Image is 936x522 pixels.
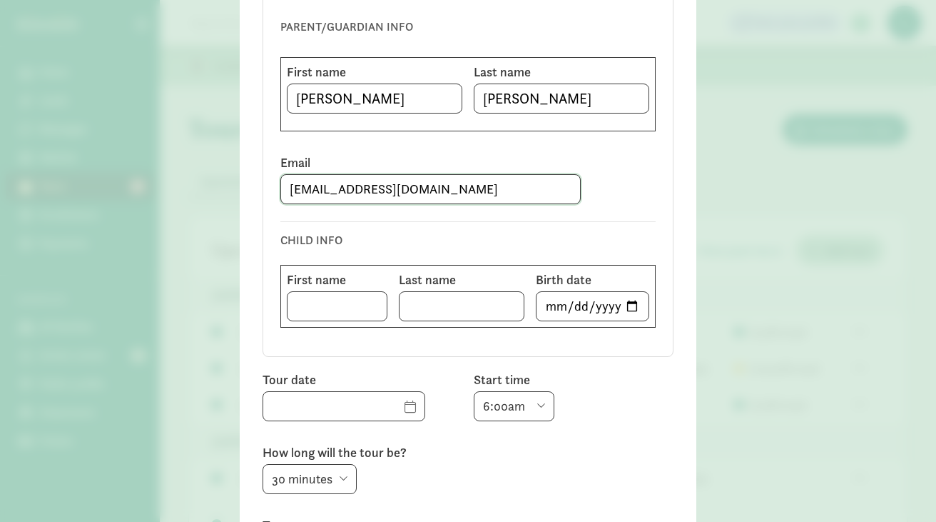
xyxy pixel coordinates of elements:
[263,444,673,461] label: How long will the tour be?
[287,64,462,81] label: First name
[399,271,524,288] label: Last name
[280,20,634,34] h6: PARENT/GUARDIAN INFO
[865,453,936,522] iframe: Chat Widget
[280,154,656,171] label: Email
[287,271,387,288] label: First name
[280,234,634,248] h6: CHILD INFO
[474,64,649,81] label: Last name
[474,371,673,388] label: Start time
[536,271,649,288] label: Birth date
[263,371,462,388] label: Tour date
